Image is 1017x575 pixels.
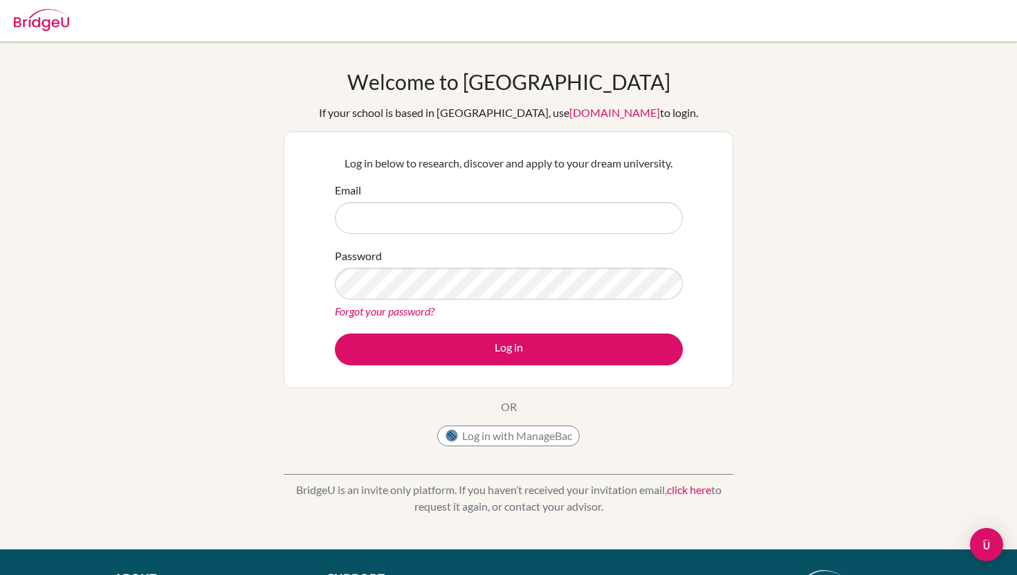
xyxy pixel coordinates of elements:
button: Log in with ManageBac [437,426,580,446]
a: Forgot your password? [335,304,434,318]
h1: Welcome to [GEOGRAPHIC_DATA] [347,69,670,94]
img: Bridge-U [14,9,69,31]
label: Email [335,182,361,199]
p: OR [501,399,517,415]
button: Log in [335,334,683,365]
a: [DOMAIN_NAME] [569,106,660,119]
label: Password [335,248,382,264]
div: If your school is based in [GEOGRAPHIC_DATA], use to login. [319,104,698,121]
p: BridgeU is an invite only platform. If you haven’t received your invitation email, to request it ... [284,482,733,515]
a: click here [667,483,711,496]
p: Log in below to research, discover and apply to your dream university. [335,155,683,172]
div: Open Intercom Messenger [970,528,1003,561]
